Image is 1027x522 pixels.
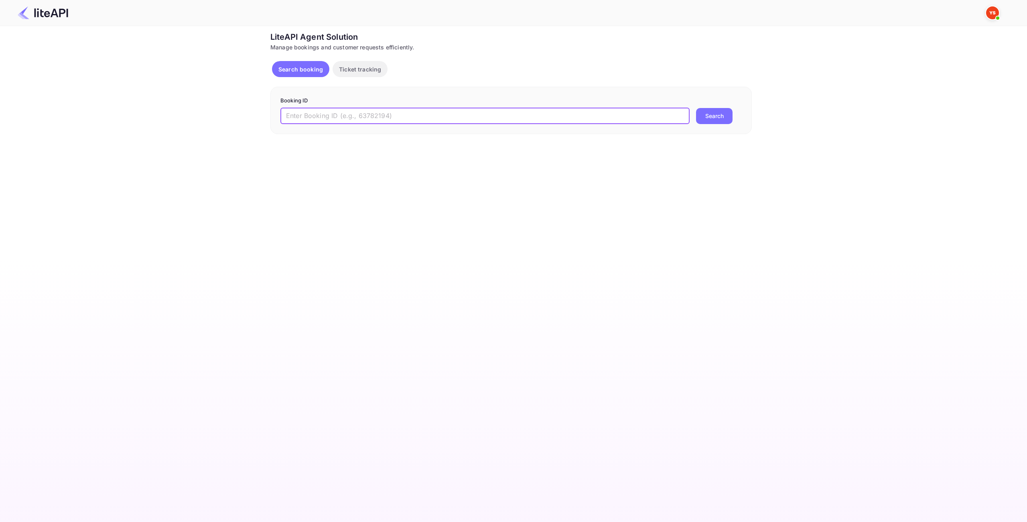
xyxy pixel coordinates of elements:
[696,108,733,124] button: Search
[270,43,752,51] div: Manage bookings and customer requests efficiently.
[270,31,752,43] div: LiteAPI Agent Solution
[18,6,68,19] img: LiteAPI Logo
[280,108,690,124] input: Enter Booking ID (e.g., 63782194)
[278,65,323,73] p: Search booking
[986,6,999,19] img: Yandex Support
[339,65,381,73] p: Ticket tracking
[280,97,742,105] p: Booking ID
